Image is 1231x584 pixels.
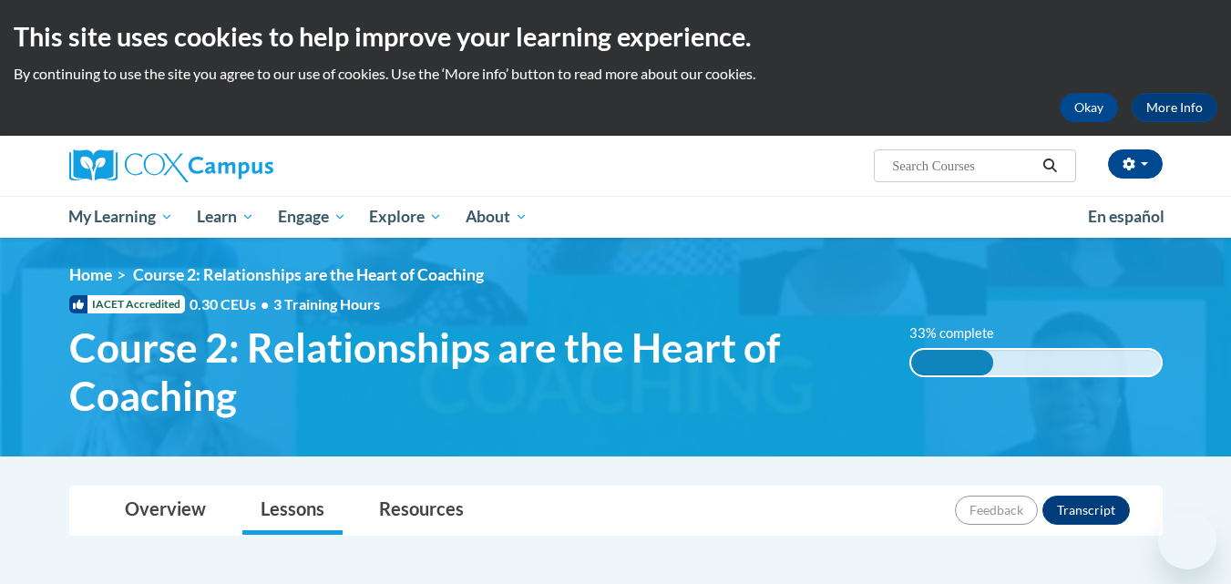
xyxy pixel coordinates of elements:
a: Explore [357,196,454,238]
span: Course 2: Relationships are the Heart of Coaching [69,323,883,420]
span: 3 Training Hours [273,295,380,312]
a: My Learning [57,196,186,238]
div: Main menu [42,196,1190,238]
button: Transcript [1042,496,1130,525]
label: 33% complete [909,323,1014,343]
a: Home [69,265,112,284]
span: About [466,206,528,228]
img: Cox Campus [69,149,273,182]
span: IACET Accredited [69,295,185,313]
span: En español [1088,207,1164,226]
a: En español [1076,198,1176,236]
button: Feedback [955,496,1038,525]
span: My Learning [68,206,173,228]
a: Cox Campus [69,149,415,182]
p: By continuing to use the site you agree to our use of cookies. Use the ‘More info’ button to read... [14,64,1217,84]
iframe: Button to launch messaging window [1158,511,1216,569]
input: Search Courses [890,155,1036,177]
button: Search [1036,155,1063,177]
a: About [454,196,539,238]
span: Explore [369,206,442,228]
button: Account Settings [1108,149,1163,179]
span: Engage [278,206,346,228]
a: Engage [266,196,358,238]
a: Resources [361,487,482,535]
span: • [261,295,269,312]
a: Learn [185,196,266,238]
span: Learn [197,206,254,228]
div: 33% complete [911,350,993,375]
a: Lessons [242,487,343,535]
button: Okay [1060,93,1118,122]
span: Course 2: Relationships are the Heart of Coaching [133,265,484,284]
h2: This site uses cookies to help improve your learning experience. [14,18,1217,55]
a: More Info [1132,93,1217,122]
span: 0.30 CEUs [190,294,273,314]
a: Overview [107,487,224,535]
